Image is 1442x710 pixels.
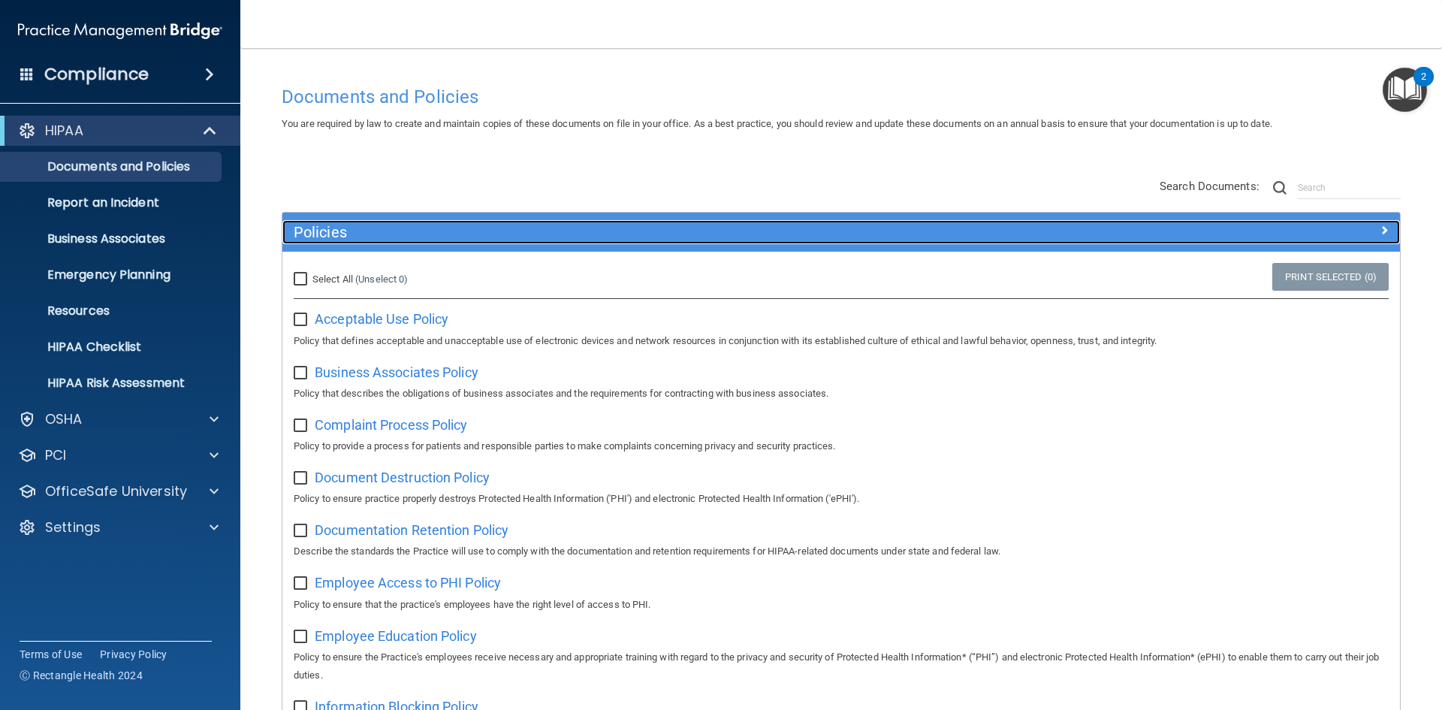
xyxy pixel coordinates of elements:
div: 2 [1421,77,1426,96]
p: Emergency Planning [10,267,215,282]
input: Search [1298,177,1401,199]
img: ic-search.3b580494.png [1273,181,1287,195]
span: Ⓒ Rectangle Health 2024 [20,668,143,683]
p: PCI [45,446,66,464]
span: Documentation Retention Policy [315,522,508,538]
p: OfficeSafe University [45,482,187,500]
button: Open Resource Center, 2 new notifications [1383,68,1427,112]
a: Settings [18,518,219,536]
p: Report an Incident [10,195,215,210]
p: Policy that defines acceptable and unacceptable use of electronic devices and network resources i... [294,332,1389,350]
p: Settings [45,518,101,536]
iframe: Drift Widget Chat Controller [1182,603,1424,663]
a: Policies [294,220,1389,244]
a: Print Selected (0) [1272,263,1389,291]
p: Documents and Policies [10,159,215,174]
a: OfficeSafe University [18,482,219,500]
span: You are required by law to create and maintain copies of these documents on file in your office. ... [282,118,1272,129]
h4: Documents and Policies [282,87,1401,107]
p: Resources [10,304,215,319]
span: Employee Access to PHI Policy [315,575,501,591]
span: Employee Education Policy [315,628,477,644]
img: PMB logo [18,16,222,46]
p: Policy that describes the obligations of business associates and the requirements for contracting... [294,385,1389,403]
p: HIPAA [45,122,83,140]
input: Select All (Unselect 0) [294,273,311,286]
h5: Policies [294,224,1109,240]
span: Complaint Process Policy [315,417,467,433]
p: HIPAA Checklist [10,340,215,355]
p: Policy to provide a process for patients and responsible parties to make complaints concerning pr... [294,437,1389,455]
span: Acceptable Use Policy [315,311,448,327]
a: Privacy Policy [100,647,167,662]
p: Policy to ensure practice properly destroys Protected Health Information ('PHI') and electronic P... [294,490,1389,508]
a: HIPAA [18,122,218,140]
a: Terms of Use [20,647,82,662]
p: Describe the standards the Practice will use to comply with the documentation and retention requi... [294,542,1389,560]
h4: Compliance [44,64,149,85]
span: Business Associates Policy [315,364,478,380]
a: (Unselect 0) [355,273,408,285]
a: OSHA [18,410,219,428]
p: Policy to ensure that the practice's employees have the right level of access to PHI. [294,596,1389,614]
a: PCI [18,446,219,464]
p: Policy to ensure the Practice's employees receive necessary and appropriate training with regard ... [294,648,1389,684]
p: Business Associates [10,231,215,246]
span: Search Documents: [1160,180,1259,193]
p: HIPAA Risk Assessment [10,376,215,391]
p: OSHA [45,410,83,428]
span: Document Destruction Policy [315,470,490,485]
span: Select All [312,273,353,285]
